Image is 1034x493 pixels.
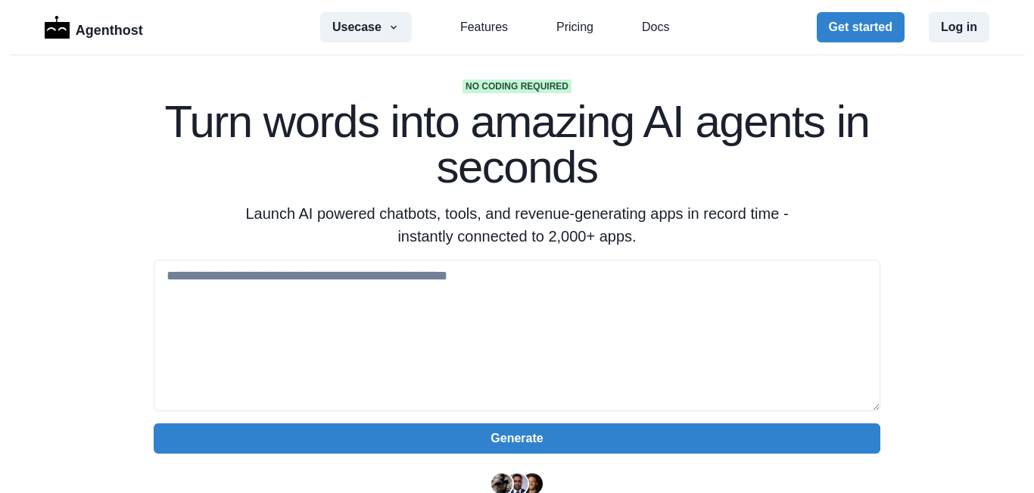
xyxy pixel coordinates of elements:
p: Agenthost [76,14,143,41]
button: Generate [154,423,880,454]
p: Launch AI powered chatbots, tools, and revenue-generating apps in record time - instantly connect... [226,202,808,248]
button: Get started [817,12,905,42]
img: Logo [45,16,70,39]
span: No coding required [462,80,572,93]
button: Log in [929,12,989,42]
a: Docs [642,18,669,36]
button: Usecase [320,12,412,42]
a: LogoAgenthost [45,14,143,41]
a: Features [460,18,508,36]
a: Pricing [556,18,593,36]
h1: Turn words into amazing AI agents in seconds [154,99,880,190]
